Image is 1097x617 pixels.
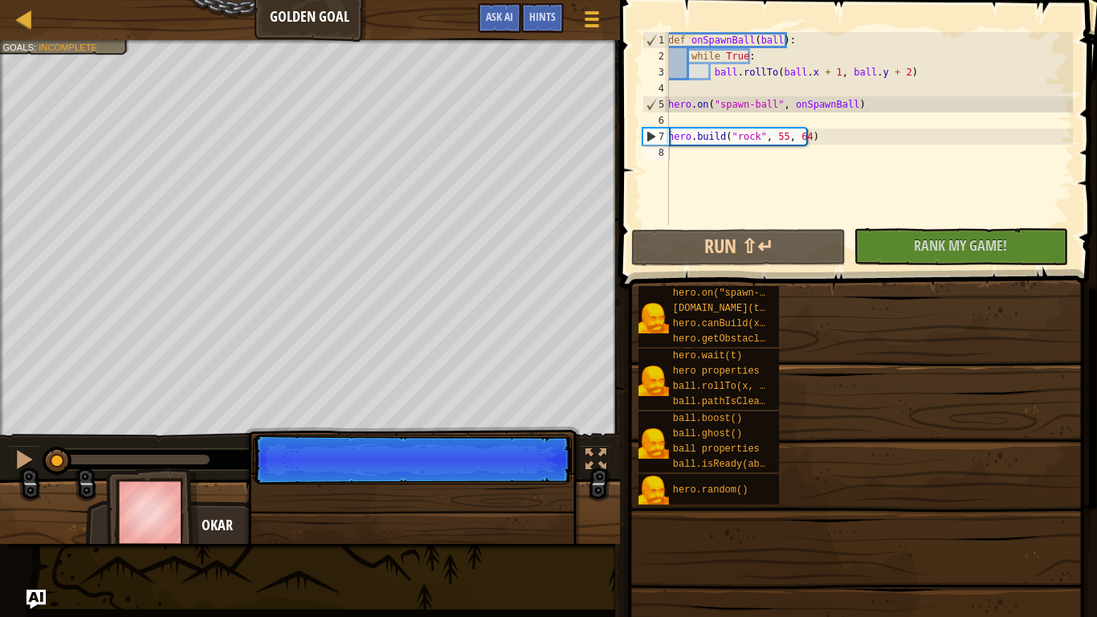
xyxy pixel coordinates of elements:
[478,3,521,33] button: Ask AI
[642,145,669,161] div: 8
[642,64,669,80] div: 3
[673,333,812,345] span: hero.getObstacleAt(x, y)
[643,96,669,112] div: 5
[673,303,818,314] span: [DOMAIN_NAME](type, x, y)
[673,318,783,329] span: hero.canBuild(x, y)
[27,590,46,609] button: Ask AI
[39,42,97,52] span: Incomplete
[638,428,669,459] img: portrait.png
[673,288,812,299] span: hero.on("spawn-ball", f)
[580,445,612,478] button: Toggle fullscreen
[106,468,199,557] img: thang_avatar_frame.png
[914,235,1007,255] span: Rank My Game!
[643,129,669,145] div: 7
[8,445,40,478] button: Ctrl + P: Pause
[631,229,846,266] button: Run ⇧↵
[854,228,1068,265] button: Rank My Game!
[673,350,742,362] span: hero.wait(t)
[673,443,760,455] span: ball properties
[642,112,669,129] div: 6
[638,303,669,333] img: portrait.png
[673,396,800,407] span: ball.pathIsClear(x, y)
[673,381,771,392] span: ball.rollTo(x, y)
[673,484,748,496] span: hero.random()
[2,42,34,52] span: Goals
[202,515,519,536] div: Okar
[638,476,669,506] img: portrait.png
[642,80,669,96] div: 4
[572,3,612,41] button: Show game menu
[673,413,742,424] span: ball.boost()
[642,48,669,64] div: 2
[673,428,742,439] span: ball.ghost()
[486,9,513,24] span: Ask AI
[673,459,794,470] span: ball.isReady(ability)
[643,32,669,48] div: 1
[34,42,39,52] span: :
[529,9,556,24] span: Hints
[673,366,760,377] span: hero properties
[638,366,669,396] img: portrait.png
